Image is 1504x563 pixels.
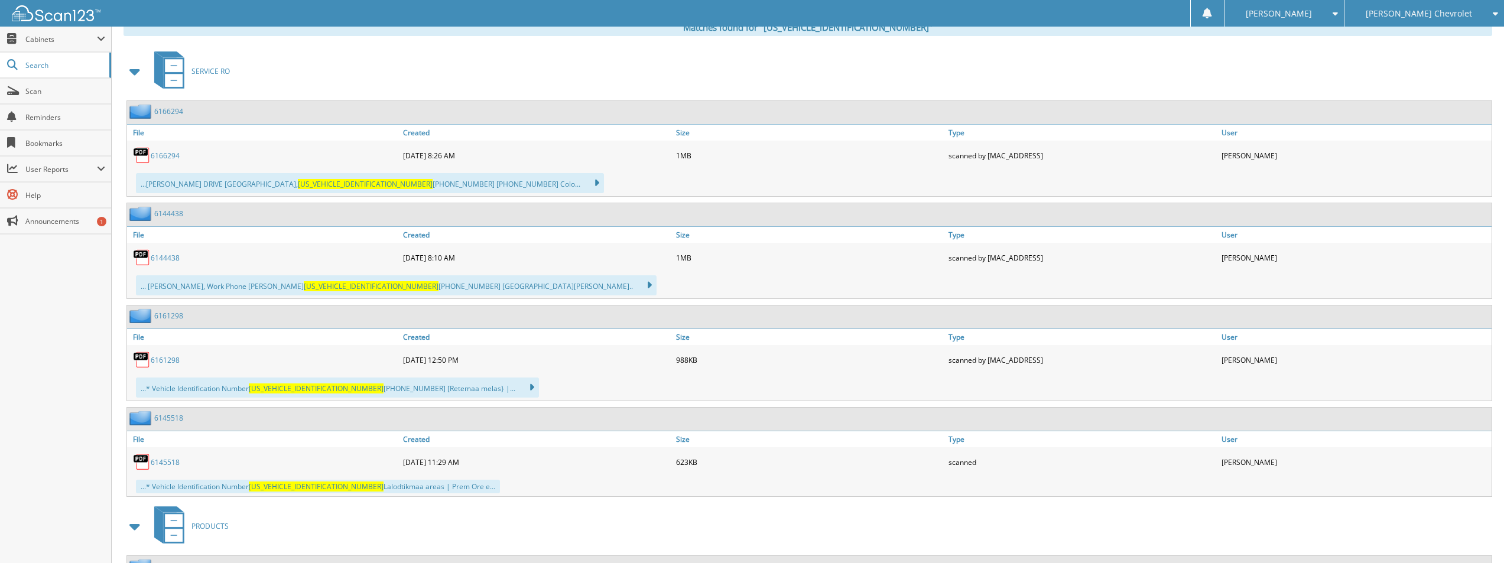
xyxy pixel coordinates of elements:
[673,125,946,141] a: Size
[127,329,400,345] a: File
[1366,10,1472,17] span: [PERSON_NAME] Chevrolet
[25,190,105,200] span: Help
[400,227,673,243] a: Created
[129,206,154,221] img: folder2.png
[946,227,1219,243] a: Type
[673,144,946,167] div: 1MB
[25,138,105,148] span: Bookmarks
[136,480,500,493] div: ...* Vehicle Identification Number Lalodtikmaa areas | Prem Ore e...
[136,173,604,193] div: ...[PERSON_NAME] DRIVE [GEOGRAPHIC_DATA], [PHONE_NUMBER] [PHONE_NUMBER] Colo...
[946,246,1219,269] div: scanned by [MAC_ADDRESS]
[25,164,97,174] span: User Reports
[25,60,103,70] span: Search
[1445,506,1504,563] iframe: Chat Widget
[129,308,154,323] img: folder2.png
[400,450,673,474] div: [DATE] 11:29 AM
[673,246,946,269] div: 1MB
[151,253,180,263] a: 6144438
[127,431,400,447] a: File
[673,348,946,372] div: 988KB
[1219,246,1492,269] div: [PERSON_NAME]
[1246,10,1312,17] span: [PERSON_NAME]
[129,104,154,119] img: folder2.png
[151,355,180,365] a: 6161298
[154,413,183,423] a: 6145518
[673,329,946,345] a: Size
[304,281,438,291] span: [US_VEHICLE_IDENTIFICATION_NUMBER]
[127,227,400,243] a: File
[25,86,105,96] span: Scan
[1219,431,1492,447] a: User
[191,521,229,531] span: PRODUCTS
[946,348,1219,372] div: scanned by [MAC_ADDRESS]
[191,66,230,76] span: SERVICE RO
[154,209,183,219] a: 6144438
[298,179,433,189] span: [US_VEHICLE_IDENTIFICATION_NUMBER]
[151,457,180,467] a: 6145518
[946,144,1219,167] div: scanned by [MAC_ADDRESS]
[147,503,229,549] a: PRODUCTS
[136,275,657,295] div: ... [PERSON_NAME], Work Phone [PERSON_NAME] [PHONE_NUMBER] [GEOGRAPHIC_DATA][PERSON_NAME]..
[129,411,154,425] img: folder2.png
[673,431,946,447] a: Size
[25,34,97,44] span: Cabinets
[154,311,183,321] a: 6161298
[400,431,673,447] a: Created
[133,453,151,471] img: PDF.png
[673,450,946,474] div: 623KB
[400,246,673,269] div: [DATE] 8:10 AM
[154,106,183,116] a: 6166294
[25,112,105,122] span: Reminders
[249,383,384,393] span: [US_VEHICLE_IDENTIFICATION_NUMBER]
[400,125,673,141] a: Created
[12,5,100,21] img: scan123-logo-white.svg
[946,329,1219,345] a: Type
[124,18,1492,36] div: Matches found for "[US_VEHICLE_IDENTIFICATION_NUMBER]"
[249,481,384,492] span: [US_VEHICLE_IDENTIFICATION_NUMBER]
[133,249,151,266] img: PDF.png
[25,216,105,226] span: Announcements
[133,351,151,369] img: PDF.png
[1219,144,1492,167] div: [PERSON_NAME]
[673,227,946,243] a: Size
[400,329,673,345] a: Created
[1219,348,1492,372] div: [PERSON_NAME]
[147,48,230,95] a: SERVICE RO
[151,151,180,161] a: 6166294
[133,147,151,164] img: PDF.png
[1219,329,1492,345] a: User
[400,348,673,372] div: [DATE] 12:50 PM
[946,125,1219,141] a: Type
[97,217,106,226] div: 1
[127,125,400,141] a: File
[1219,450,1492,474] div: [PERSON_NAME]
[136,377,539,398] div: ...* Vehicle Identification Number [PHONE_NUMBER] [Retemaa melas} |...
[1219,227,1492,243] a: User
[946,450,1219,474] div: scanned
[400,144,673,167] div: [DATE] 8:26 AM
[946,431,1219,447] a: Type
[1219,125,1492,141] a: User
